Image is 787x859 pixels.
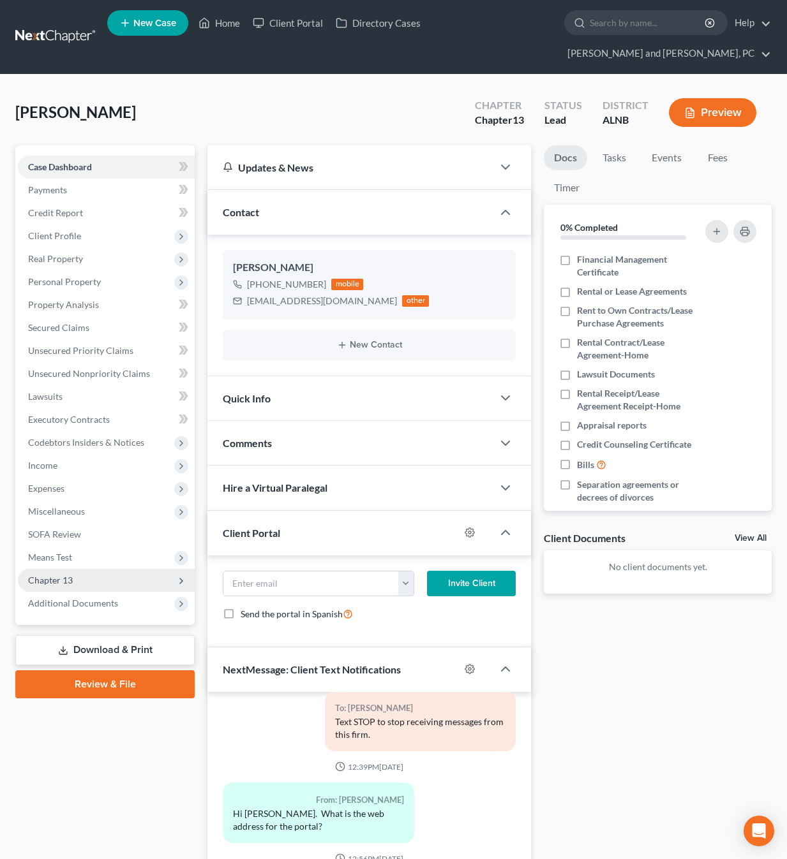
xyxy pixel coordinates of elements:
[28,460,57,471] span: Income
[28,506,85,517] span: Miscellaneous
[590,11,707,34] input: Search by name...
[28,207,83,218] span: Credit Report
[577,304,703,330] span: Rent to Own Contracts/Lease Purchase Agreements
[18,408,195,431] a: Executory Contracts
[28,184,67,195] span: Payments
[728,11,771,34] a: Help
[223,437,272,449] span: Comments
[427,571,516,596] button: Invite Client
[577,336,703,362] span: Rental Contract/Lease Agreement-Home
[192,11,246,34] a: Home
[28,575,73,585] span: Chapter 13
[241,608,343,619] span: Send the portal in Spanish
[577,510,623,523] span: Pay advices
[544,98,582,113] div: Status
[28,230,81,241] span: Client Profile
[223,571,398,596] input: Enter email
[28,391,63,402] span: Lawsuits
[28,345,133,356] span: Unsecured Priority Claims
[577,285,687,298] span: Rental or Lease Agreements
[18,156,195,179] a: Case Dashboard
[15,635,195,665] a: Download & Print
[233,340,506,350] button: New Contact
[233,260,506,275] div: [PERSON_NAME]
[18,339,195,362] a: Unsecured Priority Claims
[577,387,703,413] span: Rental Receipt/Lease Agreement Receipt-Home
[744,816,774,846] div: Open Intercom Messenger
[577,459,594,471] span: Bills
[28,483,64,494] span: Expenses
[544,145,587,170] a: Docs
[28,299,99,310] span: Property Analysis
[560,222,618,233] strong: 0% Completed
[28,598,118,608] span: Additional Documents
[577,419,647,432] span: Appraisal reports
[335,701,506,716] div: To: [PERSON_NAME]
[18,293,195,316] a: Property Analysis
[18,523,195,546] a: SOFA Review
[223,663,401,675] span: NextMessage: Client Text Notifications
[577,438,691,451] span: Credit Counseling Certificate
[246,11,329,34] a: Client Portal
[223,481,327,494] span: Hire a Virtual Paralegal
[335,716,506,741] div: Text STOP to stop receiving messages from this firm.
[577,253,703,279] span: Financial Management Certificate
[133,18,176,28] span: New Case
[28,253,83,264] span: Real Property
[669,98,756,127] button: Preview
[28,437,144,448] span: Codebtors Insiders & Notices
[28,414,110,425] span: Executory Contracts
[233,807,403,833] div: Hi [PERSON_NAME]. What is the web address for the portal?
[28,322,89,333] span: Secured Claims
[28,368,150,379] span: Unsecured Nonpriority Claims
[223,761,516,772] div: 12:39PM[DATE]
[577,368,655,381] span: Lawsuit Documents
[475,113,524,128] div: Chapter
[18,385,195,408] a: Lawsuits
[247,295,397,307] div: [EMAIL_ADDRESS][DOMAIN_NAME]
[331,279,363,290] div: mobile
[561,42,771,65] a: [PERSON_NAME] and [PERSON_NAME], PC
[577,478,703,504] span: Separation agreements or decrees of divorces
[15,103,136,121] span: [PERSON_NAME]
[18,179,195,202] a: Payments
[18,316,195,339] a: Secured Claims
[735,534,767,543] a: View All
[223,206,259,218] span: Contact
[697,145,738,170] a: Fees
[603,98,648,113] div: District
[603,113,648,128] div: ALNB
[475,98,524,113] div: Chapter
[28,552,72,562] span: Means Test
[28,529,81,540] span: SOFA Review
[544,113,582,128] div: Lead
[223,392,271,404] span: Quick Info
[641,145,692,170] a: Events
[18,362,195,385] a: Unsecured Nonpriority Claims
[513,114,524,126] span: 13
[15,670,195,698] a: Review & File
[329,11,427,34] a: Directory Cases
[592,145,636,170] a: Tasks
[28,161,92,172] span: Case Dashboard
[402,295,429,307] div: other
[544,175,590,200] a: Timer
[223,161,477,174] div: Updates & News
[28,276,101,287] span: Personal Property
[18,202,195,224] a: Credit Report
[247,278,326,291] div: [PHONE_NUMBER]
[223,527,280,539] span: Client Portal
[554,561,761,573] p: No client documents yet.
[544,531,626,545] div: Client Documents
[233,793,403,807] div: From: [PERSON_NAME]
